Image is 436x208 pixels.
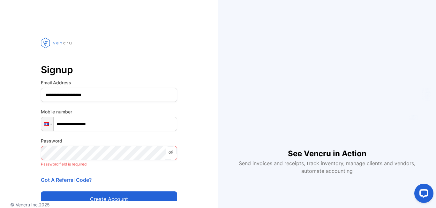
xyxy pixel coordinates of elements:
[41,160,177,168] p: Password field is required
[41,176,177,184] p: Got A Referral Code?
[41,79,177,86] label: Email Address
[41,137,177,144] label: Password
[41,26,73,60] img: vencru logo
[240,34,414,138] iframe: YouTube video player
[235,159,419,175] p: Send invoices and receipts, track inventory, manage clients and vendors, automate accounting
[41,62,177,77] p: Signup
[41,191,177,207] button: Create account
[41,108,177,115] label: Mobile number
[41,117,53,131] div: Laos: + 856
[288,138,366,159] h1: See Vencru in Action
[409,181,436,208] iframe: LiveChat chat widget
